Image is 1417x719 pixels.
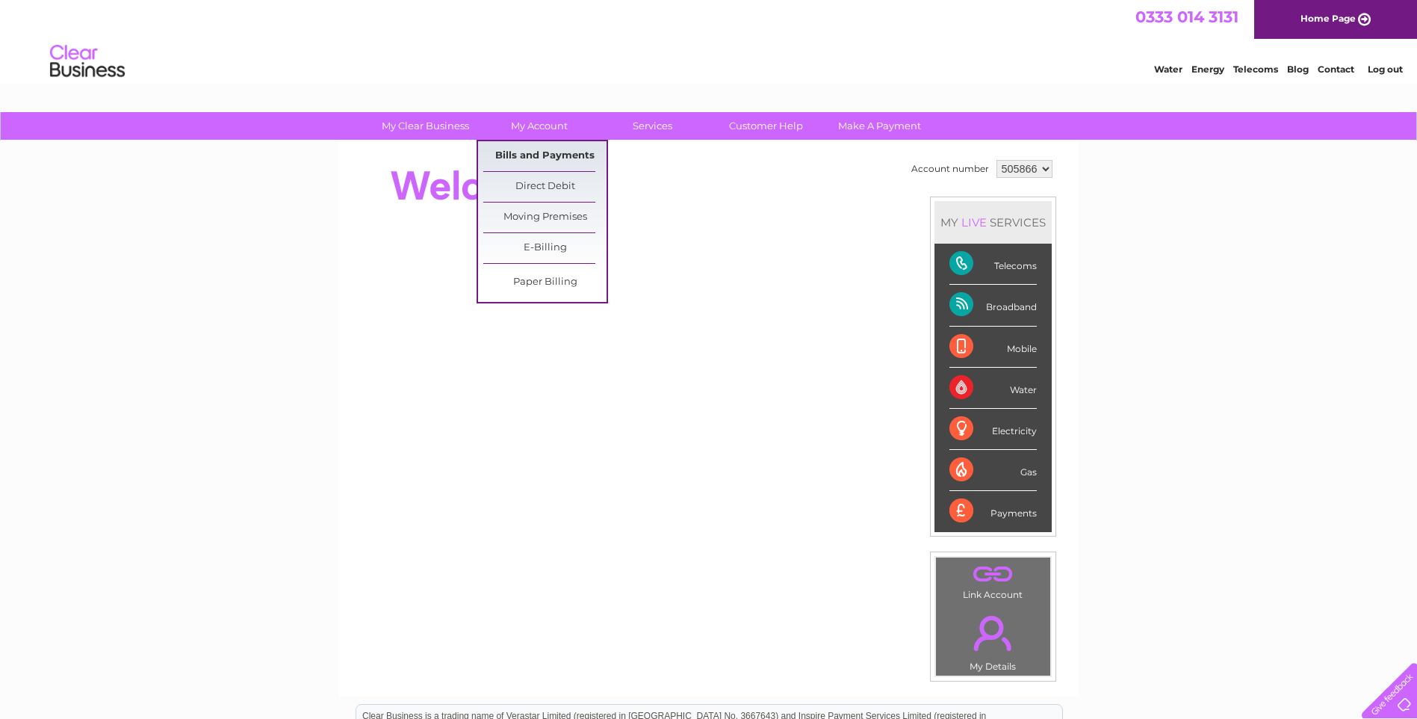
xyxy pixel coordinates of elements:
[483,141,607,171] a: Bills and Payments
[1191,64,1224,75] a: Energy
[1287,64,1309,75] a: Blog
[934,201,1052,244] div: MY SERVICES
[1135,7,1238,26] a: 0333 014 3131
[1318,64,1354,75] a: Contact
[949,244,1037,285] div: Telecoms
[1154,64,1182,75] a: Water
[704,112,828,140] a: Customer Help
[949,409,1037,450] div: Electricity
[591,112,714,140] a: Services
[1233,64,1278,75] a: Telecoms
[949,368,1037,409] div: Water
[949,285,1037,326] div: Broadband
[818,112,941,140] a: Make A Payment
[477,112,601,140] a: My Account
[958,215,990,229] div: LIVE
[940,561,1047,587] a: .
[949,491,1037,531] div: Payments
[908,156,993,182] td: Account number
[483,268,607,297] a: Paper Billing
[483,172,607,202] a: Direct Debit
[364,112,487,140] a: My Clear Business
[356,8,1062,72] div: Clear Business is a trading name of Verastar Limited (registered in [GEOGRAPHIC_DATA] No. 3667643...
[483,203,607,232] a: Moving Premises
[935,557,1051,604] td: Link Account
[49,39,125,84] img: logo.png
[940,607,1047,659] a: .
[1368,64,1403,75] a: Log out
[949,450,1037,491] div: Gas
[935,603,1051,676] td: My Details
[483,233,607,263] a: E-Billing
[949,327,1037,368] div: Mobile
